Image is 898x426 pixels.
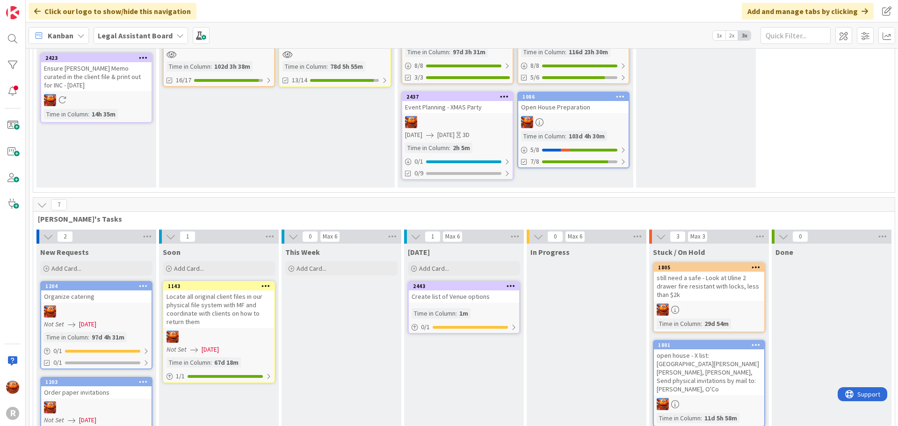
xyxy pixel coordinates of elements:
div: KA [654,303,764,316]
img: KA [521,116,533,128]
div: Time in Column [521,47,565,57]
div: 8/8 [518,60,629,72]
div: 5/8 [518,144,629,156]
a: 2437Event Planning - XMAS PartyKA[DATE][DATE]3DTime in Column:2h 5m0/10/9 [401,92,514,180]
div: 97d 3h 31m [450,47,488,57]
a: Time in Column:102d 3h 38m16/17 [163,26,275,87]
div: 1801 [654,341,764,349]
div: 2443Create list of Venue options [409,282,519,303]
i: Not Set [44,320,64,328]
div: 3D [463,130,470,140]
span: : [210,61,212,72]
span: Soon [163,247,181,257]
div: Time in Column [657,318,701,329]
div: Organize catering [41,290,152,303]
span: 0/9 [414,168,423,178]
div: Time in Column [44,332,88,342]
span: 7 [51,199,67,210]
div: 2443 [409,282,519,290]
div: KA [41,401,152,413]
div: Max 6 [445,234,460,239]
div: 1805 [658,264,764,271]
div: KA [41,305,152,318]
span: : [701,318,702,329]
i: Not Set [167,345,187,354]
div: KA [654,398,764,410]
span: 5 / 8 [530,145,539,155]
span: : [701,413,702,423]
span: : [210,357,212,368]
a: 1143Locate all original client files in our physical file system with MF and coordinate with clie... [163,281,275,383]
i: Not Set [44,416,64,424]
span: Add Card... [297,264,326,273]
div: 1805 [654,263,764,272]
div: 97d 4h 31m [89,332,127,342]
div: 1204 [45,283,152,289]
span: [DATE] [405,130,422,140]
span: Add Card... [419,264,449,273]
span: 1 [425,231,441,242]
div: KA [164,331,274,343]
div: 67d 18m [212,357,241,368]
div: 116d 23h 30m [566,47,610,57]
div: 1086Open House Preparation [518,93,629,113]
span: 0 [792,231,808,242]
span: Today [408,247,430,257]
div: 2h 5m [450,143,472,153]
div: 11d 5h 58m [702,413,739,423]
div: Max 6 [323,234,337,239]
div: 1143 [164,282,274,290]
div: 0/1 [402,156,513,167]
span: 0/1 [53,358,62,368]
div: KA [41,94,152,106]
a: 1086Open House PreparationKATime in Column:103d 4h 30m5/87/8 [517,92,630,168]
span: 8 / 8 [414,61,423,71]
div: Max 6 [568,234,582,239]
img: KA [405,116,417,128]
div: 1204Organize catering [41,282,152,303]
input: Quick Filter... [760,27,831,44]
div: 1203 [45,379,152,385]
img: KA [44,401,56,413]
span: 0 [547,231,563,242]
span: Kanban [48,30,73,41]
div: R [6,407,19,420]
span: [DATE] [79,319,96,329]
div: 1m [457,308,471,318]
a: Time in Column:78d 5h 55m13/14 [279,26,391,87]
b: Legal Assistant Board [98,31,173,40]
div: 1086 [522,94,629,100]
div: Locate all original client files in our physical file system with MF and coordinate with clients ... [164,290,274,328]
span: 1 [180,231,196,242]
div: Time in Column [657,413,701,423]
div: still need a safe - Look at Uline 2 drawer fire resistant with locks, less than $2k [654,272,764,301]
div: 2437 [406,94,513,100]
span: [DATE] [437,130,455,140]
div: 102d 3h 38m [212,61,253,72]
div: 1801 [658,342,764,348]
span: : [565,131,566,141]
div: 2423 [41,54,152,62]
img: KA [657,398,669,410]
span: This Week [285,247,320,257]
a: 2423Ensure [PERSON_NAME] Memo curated in the client file & print out for INC - [DATE]KATime in Co... [40,53,152,123]
span: : [326,61,328,72]
span: : [88,109,89,119]
div: 1204 [41,282,152,290]
div: 1203Order paper invitations [41,378,152,398]
span: Stuck / On Hold [653,247,705,257]
span: Support [20,1,43,13]
div: Add and manage tabs by clicking [742,3,874,20]
div: 78d 5h 55m [328,61,365,72]
span: : [88,332,89,342]
img: KA [6,381,19,394]
div: Open House Preparation [518,101,629,113]
span: [DATE] [79,415,96,425]
span: Done [775,247,793,257]
div: 1143 [168,283,274,289]
span: 3 [670,231,686,242]
div: 29d 54m [702,318,731,329]
img: Visit kanbanzone.com [6,6,19,19]
span: : [456,308,457,318]
div: Click our logo to show/hide this navigation [29,3,196,20]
